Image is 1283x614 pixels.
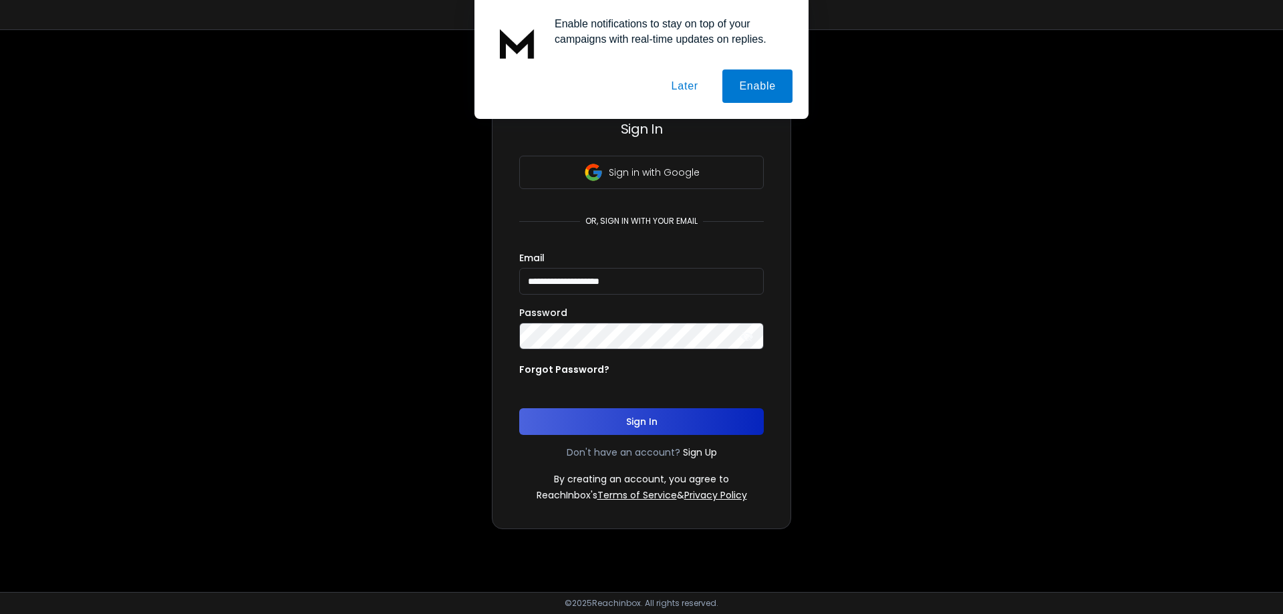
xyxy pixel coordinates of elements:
label: Email [519,253,545,263]
div: Enable notifications to stay on top of your campaigns with real-time updates on replies. [544,16,793,47]
p: © 2025 Reachinbox. All rights reserved. [565,598,718,609]
h3: Sign In [519,120,764,138]
img: notification icon [490,16,544,69]
label: Password [519,308,567,317]
p: By creating an account, you agree to [554,472,729,486]
p: Sign in with Google [609,166,700,179]
a: Sign Up [683,446,717,459]
a: Terms of Service [597,488,677,502]
button: Later [654,69,714,103]
p: Forgot Password? [519,363,609,376]
button: Enable [722,69,793,103]
p: or, sign in with your email [580,216,703,226]
button: Sign in with Google [519,156,764,189]
p: ReachInbox's & [537,488,747,502]
button: Sign In [519,408,764,435]
a: Privacy Policy [684,488,747,502]
p: Don't have an account? [567,446,680,459]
